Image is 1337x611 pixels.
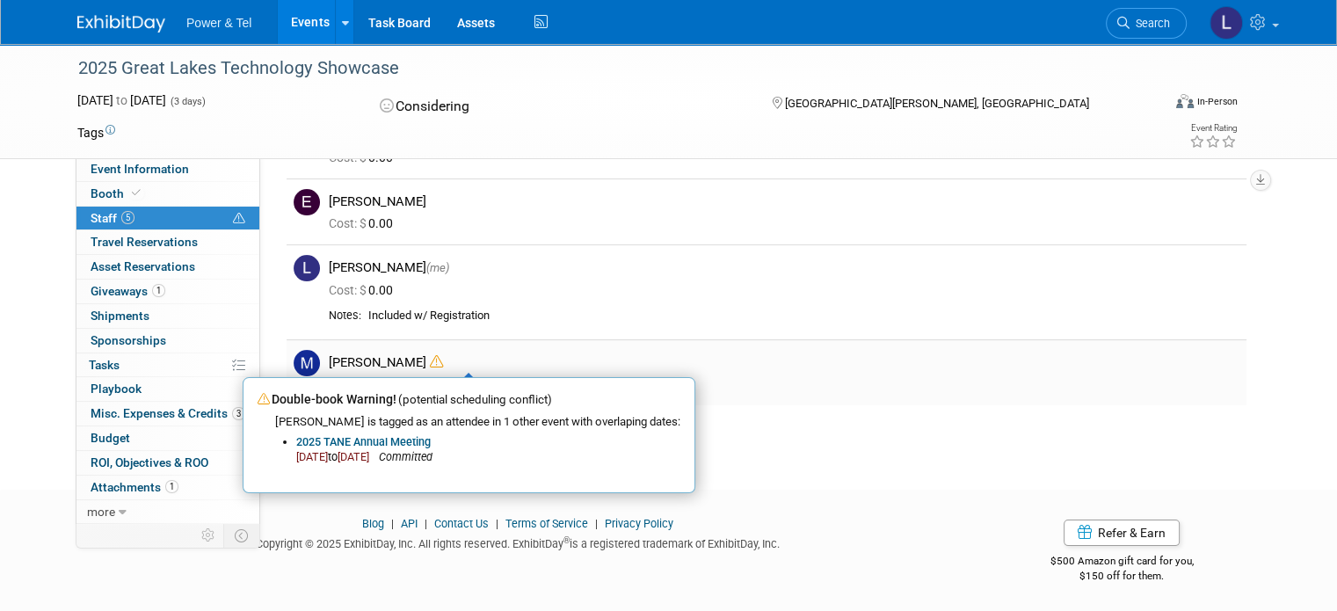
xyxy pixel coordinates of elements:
span: ROI, Objectives & ROO [91,455,208,469]
a: Refer & Earn [1064,520,1180,546]
span: more [87,505,115,519]
span: 0.00 [329,150,400,164]
span: Cost: $ [329,283,368,297]
span: Travel Reservations [91,235,198,249]
span: Booth [91,186,144,200]
span: [DATE] [DATE] [77,93,166,107]
a: Attachments1 [76,476,259,499]
span: Potential Scheduling Conflict -- at least one attendee is tagged in another overlapping event. [233,211,245,227]
span: 3 [232,407,245,420]
span: Shipments [91,309,149,323]
div: Copyright © 2025 ExhibitDay, Inc. All rights reserved. ExhibitDay is a registered trademark of Ex... [77,532,957,552]
img: Format-Inperson.png [1176,94,1194,108]
span: Giveaways [91,284,165,298]
span: [GEOGRAPHIC_DATA][PERSON_NAME], [GEOGRAPHIC_DATA] [785,97,1089,110]
a: Misc. Expenses & Credits3 [76,402,259,426]
a: Asset Reservations [76,255,259,279]
span: Committed [379,449,432,464]
span: to [328,450,338,463]
img: Lydia Lott [1210,6,1243,40]
a: Tasks [76,353,259,377]
span: Attachments [91,480,178,494]
a: Sponsorships [76,329,259,353]
span: 0.00 [329,283,400,297]
td: Toggle Event Tabs [224,524,260,547]
span: 5 [121,211,134,224]
span: to [113,93,130,107]
a: Privacy Policy [605,517,673,530]
a: Staff5 [76,207,259,230]
a: Contact Us [434,517,489,530]
span: Cost: $ [329,216,368,230]
div: Event Rating [1189,124,1237,133]
div: $150 off for them. [984,569,1260,584]
span: | [491,517,503,530]
span: Playbook [91,382,142,396]
sup: ® [563,535,570,545]
span: | [591,517,602,530]
a: Shipments [76,304,259,328]
span: Cost: $ [329,150,368,164]
span: Power & Tel [186,16,251,30]
div: [PERSON_NAME] [329,193,1239,210]
a: Giveaways1 [76,280,259,303]
a: more [76,500,259,524]
a: Blog [362,517,384,530]
div: Event Format [1066,91,1238,118]
a: Booth [76,182,259,206]
a: Travel Reservations [76,230,259,254]
i: Double-book Warning! [430,355,443,368]
img: L.jpg [294,255,320,281]
span: Search [1130,17,1170,30]
div: [PERSON_NAME] is tagged as an attendee in 1 other event with overlaping dates: [275,414,680,430]
div: In-Person [1196,95,1238,108]
a: 2025 TANE Annual Meeting [296,435,431,448]
span: (3 days) [169,96,206,107]
div: [PERSON_NAME] [329,354,1239,371]
img: ExhibitDay [77,15,165,33]
span: Staff [91,211,134,225]
span: Sponsorships [91,333,166,347]
div: 2025 Great Lakes Technology Showcase [72,53,1139,84]
a: Event Information [76,157,259,181]
span: (potential scheduling conflict) [398,393,552,406]
span: 1 [152,284,165,297]
span: Misc. Expenses & Credits [91,406,245,420]
a: Playbook [76,377,259,401]
a: Terms of Service [505,517,588,530]
img: M.jpg [294,350,320,376]
div: Double-book Warning! [258,391,680,408]
span: 1 [165,480,178,493]
div: Notes: [329,309,361,323]
span: | [387,517,398,530]
div: $500 Amazon gift card for you, [984,542,1260,583]
span: Event Information [91,162,189,176]
td: Personalize Event Tab Strip [193,524,224,547]
a: Budget [76,426,259,450]
img: E.jpg [294,189,320,215]
span: (me) [426,261,449,274]
span: Tasks [89,358,120,372]
td: Tags [77,124,115,142]
span: Asset Reservations [91,259,195,273]
span: [DATE] [DATE] [296,450,369,463]
div: Considering [374,91,744,122]
a: API [401,517,418,530]
span: | [420,517,432,530]
a: Search [1106,8,1187,39]
span: Budget [91,431,130,445]
span: 0.00 [329,216,400,230]
a: ROI, Objectives & ROO [76,451,259,475]
div: [PERSON_NAME] [329,259,1239,276]
div: Included w/ Registration [368,309,1239,324]
i: Booth reservation complete [132,188,141,198]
